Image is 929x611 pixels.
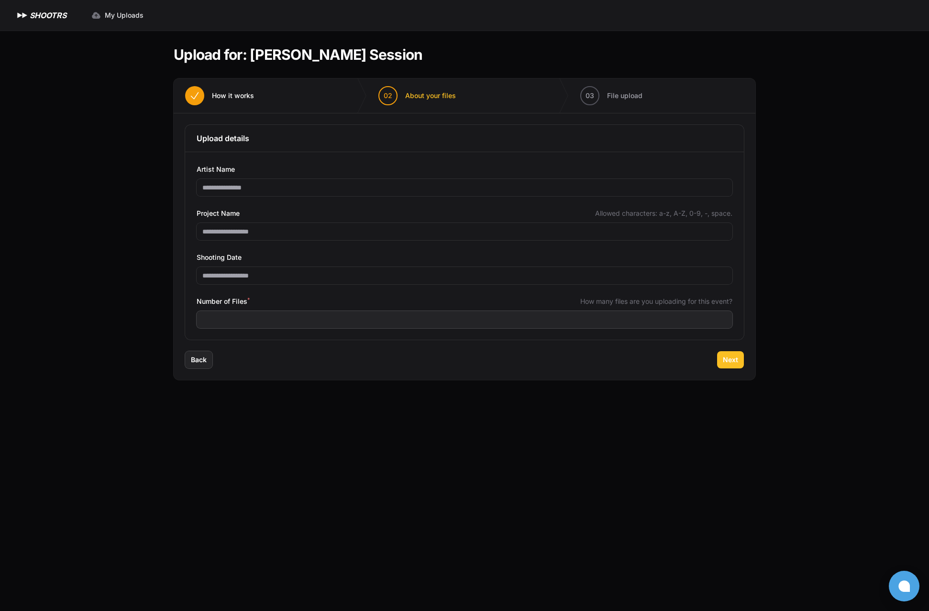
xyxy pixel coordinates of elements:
[580,297,732,306] span: How many files are you uploading for this event?
[15,10,66,21] a: SHOOTRS SHOOTRS
[717,351,744,368] button: Next
[586,91,594,100] span: 03
[25,25,105,33] div: Domain: [DOMAIN_NAME]
[26,56,33,63] img: tab_domain_overview_orange.svg
[367,78,467,113] button: 02 About your files
[15,10,30,21] img: SHOOTRS
[95,56,103,63] img: tab_keywords_by_traffic_grey.svg
[889,571,919,601] button: Open chat window
[723,355,738,365] span: Next
[197,296,250,307] span: Number of Files
[212,91,254,100] span: How it works
[197,164,235,175] span: Artist Name
[36,56,86,63] div: Domain Overview
[197,252,242,263] span: Shooting Date
[30,10,66,21] h1: SHOOTRS
[15,25,23,33] img: website_grey.svg
[595,209,732,218] span: Allowed characters: a-z, A-Z, 0-9, -, space.
[569,78,654,113] button: 03 File upload
[185,351,212,368] button: Back
[405,91,456,100] span: About your files
[105,11,144,20] span: My Uploads
[174,78,265,113] button: How it works
[106,56,161,63] div: Keywords by Traffic
[197,208,240,219] span: Project Name
[27,15,47,23] div: v 4.0.25
[191,355,207,365] span: Back
[174,46,422,63] h1: Upload for: [PERSON_NAME] Session
[607,91,642,100] span: File upload
[197,133,732,144] h3: Upload details
[86,7,149,24] a: My Uploads
[384,91,392,100] span: 02
[15,15,23,23] img: logo_orange.svg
